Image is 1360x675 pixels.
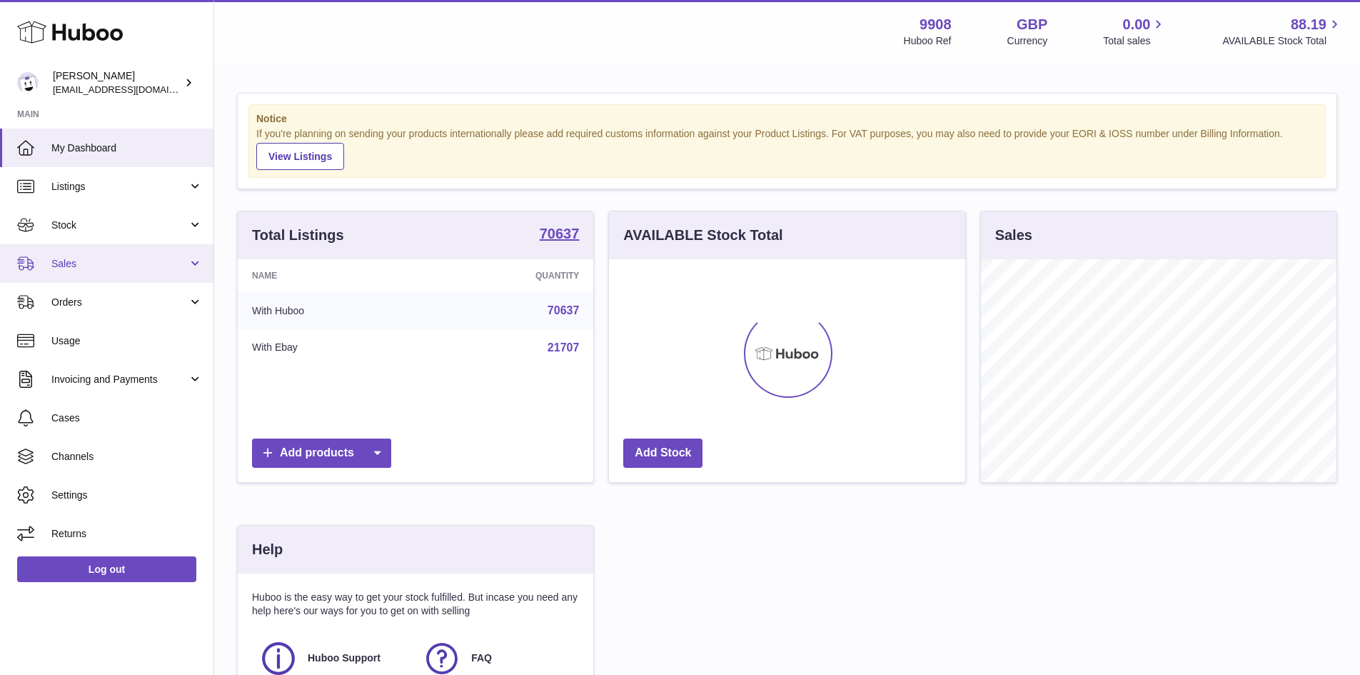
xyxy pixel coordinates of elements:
[904,34,952,48] div: Huboo Ref
[623,226,782,245] h3: AVAILABLE Stock Total
[1103,15,1167,48] a: 0.00 Total sales
[252,439,391,468] a: Add products
[471,651,492,665] span: FAQ
[308,651,381,665] span: Huboo Support
[548,304,580,316] a: 70637
[540,226,580,244] a: 70637
[51,411,203,425] span: Cases
[51,450,203,464] span: Channels
[540,226,580,241] strong: 70637
[252,540,283,559] h3: Help
[1017,15,1047,34] strong: GBP
[1007,34,1048,48] div: Currency
[1123,15,1151,34] span: 0.00
[256,112,1318,126] strong: Notice
[238,292,425,329] td: With Huboo
[1103,34,1167,48] span: Total sales
[51,257,188,271] span: Sales
[51,141,203,155] span: My Dashboard
[238,259,425,292] th: Name
[1222,34,1343,48] span: AVAILABLE Stock Total
[623,439,702,468] a: Add Stock
[51,334,203,348] span: Usage
[920,15,952,34] strong: 9908
[1291,15,1326,34] span: 88.19
[238,329,425,366] td: With Ebay
[995,226,1032,245] h3: Sales
[51,180,188,194] span: Listings
[53,69,181,96] div: [PERSON_NAME]
[51,373,188,386] span: Invoicing and Payments
[252,226,344,245] h3: Total Listings
[51,219,188,232] span: Stock
[256,143,344,170] a: View Listings
[256,127,1318,170] div: If you're planning on sending your products internationally please add required customs informati...
[252,591,579,618] p: Huboo is the easy way to get your stock fulfilled. But incase you need any help here's our ways f...
[51,527,203,541] span: Returns
[17,556,196,582] a: Log out
[1222,15,1343,48] a: 88.19 AVAILABLE Stock Total
[51,489,203,502] span: Settings
[548,341,580,354] a: 21707
[53,84,210,95] span: [EMAIL_ADDRESS][DOMAIN_NAME]
[425,259,593,292] th: Quantity
[17,72,39,94] img: tbcollectables@hotmail.co.uk
[51,296,188,309] span: Orders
